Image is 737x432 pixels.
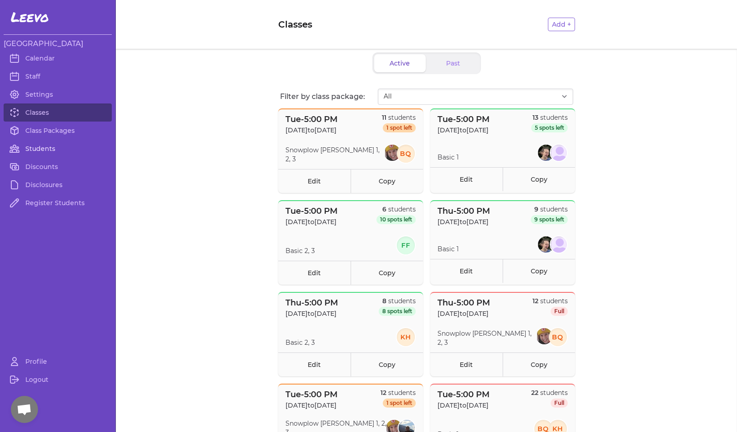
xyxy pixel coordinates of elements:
[382,113,416,122] p: students
[278,261,351,285] a: Edit
[4,176,112,194] a: Disclosures
[4,140,112,158] a: Students
[531,205,568,214] p: students
[428,54,479,72] button: Past
[4,103,112,122] a: Classes
[400,150,412,158] text: BQ
[437,388,490,401] p: Tue - 5:00 PM
[285,401,338,410] p: [DATE] to [DATE]
[400,333,411,341] text: KH
[437,329,537,347] p: Snowplow [PERSON_NAME] 1, 2, 3
[11,396,38,423] div: Open chat
[533,297,538,305] span: 12
[533,113,538,122] span: 13
[430,167,503,191] a: Edit
[285,126,338,135] p: [DATE] to [DATE]
[401,241,410,249] text: FF
[4,158,112,176] a: Discounts
[382,297,386,305] span: 8
[430,259,503,283] a: Edit
[531,113,568,122] p: students
[285,338,315,347] p: Basic 2, 3
[278,352,351,376] a: Edit
[4,85,112,103] a: Settings
[503,352,575,376] a: Copy
[531,388,568,397] p: students
[552,333,564,341] text: BQ
[4,352,112,371] a: Profile
[4,67,112,85] a: Staff
[285,246,315,255] p: Basic 2, 3
[285,217,338,226] p: [DATE] to [DATE]
[383,399,416,408] span: 1 spot left
[531,123,568,132] span: 5 spots left
[437,309,490,318] p: [DATE] to [DATE]
[551,307,568,316] span: Full
[437,401,490,410] p: [DATE] to [DATE]
[437,244,459,254] p: Basic 1
[383,123,416,132] span: 1 spot left
[437,113,490,126] p: Tue - 5:00 PM
[278,169,351,193] a: Edit
[379,296,416,305] p: students
[382,205,386,213] span: 6
[430,352,503,376] a: Edit
[4,122,112,140] a: Class Packages
[4,49,112,67] a: Calendar
[285,388,338,401] p: Tue - 5:00 PM
[437,126,490,135] p: [DATE] to [DATE]
[285,146,385,164] p: Snowplow [PERSON_NAME] 1, 2, 3
[4,194,112,212] a: Register Students
[4,371,112,389] a: Logout
[548,18,575,31] button: Add +
[374,54,426,72] button: Active
[551,399,568,408] span: Full
[531,215,568,224] span: 9 spots left
[285,113,338,126] p: Tue - 5:00 PM
[437,217,490,226] p: [DATE] to [DATE]
[376,205,416,214] p: students
[503,259,575,283] a: Copy
[379,307,416,316] span: 8 spots left
[351,352,423,376] a: Copy
[376,215,416,224] span: 10 spots left
[534,205,538,213] span: 9
[351,261,423,285] a: Copy
[351,169,423,193] a: Copy
[380,389,386,397] span: 12
[437,296,490,309] p: Thu - 5:00 PM
[285,296,338,309] p: Thu - 5:00 PM
[533,296,568,305] p: students
[4,38,112,49] h3: [GEOGRAPHIC_DATA]
[285,309,338,318] p: [DATE] to [DATE]
[285,205,338,217] p: Tue - 5:00 PM
[437,153,459,162] p: Basic 1
[437,205,490,217] p: Thu - 5:00 PM
[280,91,378,102] p: Filter by class package:
[382,113,386,122] span: 11
[380,388,416,397] p: students
[11,9,49,25] span: Leevo
[531,389,538,397] span: 22
[503,167,575,191] a: Copy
